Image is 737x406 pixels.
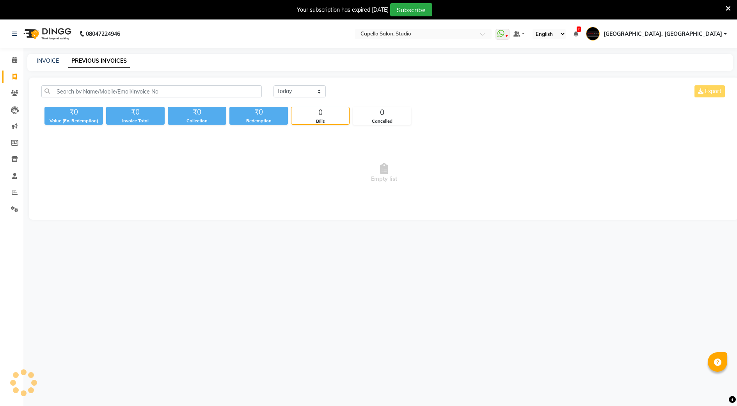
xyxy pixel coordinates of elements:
[291,107,349,118] div: 0
[106,118,165,124] div: Invoice Total
[41,85,262,97] input: Search by Name/Mobile/Email/Invoice No
[577,26,581,32] span: 2
[44,118,103,124] div: Value (Ex. Redemption)
[20,23,73,45] img: logo
[86,23,120,45] b: 08047224946
[353,107,411,118] div: 0
[291,118,349,125] div: Bills
[68,54,130,68] a: PREVIOUS INVOICES
[229,118,288,124] div: Redemption
[41,134,726,212] span: Empty list
[586,27,600,41] img: Capello Studio, Shivaji Nagar
[574,30,578,37] a: 2
[353,118,411,125] div: Cancelled
[168,107,226,118] div: ₹0
[37,57,59,64] a: INVOICE
[106,107,165,118] div: ₹0
[604,30,722,38] span: [GEOGRAPHIC_DATA], [GEOGRAPHIC_DATA]
[390,3,432,16] button: Subscribe
[44,107,103,118] div: ₹0
[229,107,288,118] div: ₹0
[297,6,389,14] div: Your subscription has expired [DATE]
[168,118,226,124] div: Collection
